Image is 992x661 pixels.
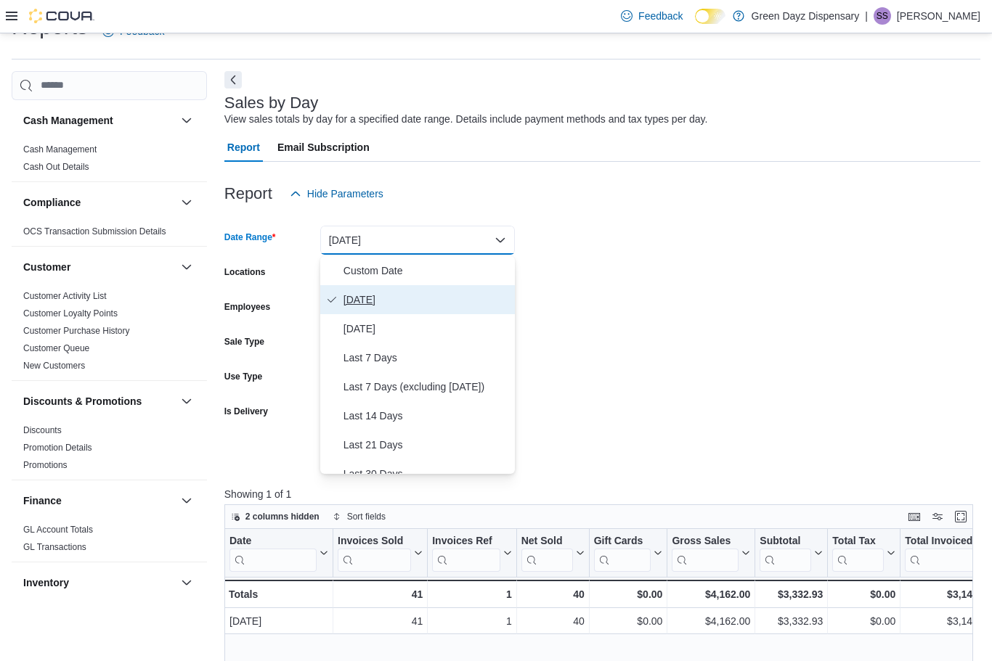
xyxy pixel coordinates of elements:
[593,534,651,571] div: Gift Card Sales
[832,534,884,548] div: Total Tax
[23,460,68,470] a: Promotions
[338,586,423,603] div: 41
[343,320,509,337] span: [DATE]
[229,534,317,571] div: Date
[695,24,696,25] span: Dark Mode
[224,406,268,417] label: Is Delivery
[224,71,242,89] button: Next
[593,534,651,548] div: Gift Cards
[224,371,262,382] label: Use Type
[905,534,980,548] div: Total Invoiced
[307,186,383,201] span: Hide Parameters
[338,534,411,548] div: Invoices Sold
[521,586,584,603] div: 40
[320,226,515,255] button: [DATE]
[832,612,895,630] div: $0.00
[877,7,888,25] span: SS
[432,534,500,571] div: Invoices Ref
[23,162,89,172] a: Cash Out Details
[23,443,92,453] a: Promotion Details
[23,575,175,590] button: Inventory
[952,508,969,525] button: Enter fullscreen
[874,7,891,25] div: Scott Swanner
[905,534,980,571] div: Total Invoiced
[320,256,515,474] div: Select listbox
[23,542,86,552] a: GL Transactions
[672,534,739,548] div: Gross Sales
[224,185,272,202] h3: Report
[23,525,93,535] a: GL Account Totals
[343,291,509,308] span: [DATE]
[905,612,992,630] div: $3,148.56
[23,493,62,508] h3: Finance
[277,133,370,162] span: Email Subscription
[347,511,386,522] span: Sort fields
[905,586,992,603] div: $3,148.56
[178,574,195,591] button: Inventory
[229,534,328,571] button: Date
[224,112,708,127] div: View sales totals by day for a specified date range. Details include payment methods and tax type...
[594,612,663,630] div: $0.00
[224,336,264,348] label: Sale Type
[432,612,511,630] div: 1
[23,291,107,301] a: Customer Activity List
[284,179,389,208] button: Hide Parameters
[23,493,175,508] button: Finance
[23,260,175,274] button: Customer
[12,521,207,562] div: Finance
[12,141,207,181] div: Cash Management
[672,586,750,603] div: $4,162.00
[23,425,62,435] a: Discounts
[760,534,823,571] button: Subtotal
[178,194,195,211] button: Compliance
[752,7,860,25] p: Green Dayz Dispensary
[672,534,739,571] div: Gross Sales
[905,534,992,571] button: Total Invoiced
[338,534,411,571] div: Invoices Sold
[343,378,509,395] span: Last 7 Days (excluding [DATE])
[929,508,946,525] button: Display options
[224,231,276,243] label: Date Range
[832,534,895,571] button: Total Tax
[343,436,509,453] span: Last 21 Days
[178,258,195,276] button: Customer
[432,586,511,603] div: 1
[432,534,511,571] button: Invoices Ref
[615,1,688,30] a: Feedback
[229,586,328,603] div: Totals
[224,487,980,501] p: Showing 1 of 1
[178,393,195,410] button: Discounts & Promotions
[12,422,207,480] div: Discounts & Promotions
[23,260,70,274] h3: Customer
[521,534,584,571] button: Net Sold
[343,262,509,279] span: Custom Date
[521,612,585,630] div: 40
[338,534,423,571] button: Invoices Sold
[229,612,328,630] div: [DATE]
[760,586,823,603] div: $3,332.93
[245,511,320,522] span: 2 columns hidden
[225,508,325,525] button: 2 columns hidden
[832,534,884,571] div: Total Tax
[521,534,572,571] div: Net Sold
[23,361,85,371] a: New Customers
[227,133,260,162] span: Report
[224,301,270,313] label: Employees
[695,9,725,24] input: Dark Mode
[832,586,895,603] div: $0.00
[432,534,500,548] div: Invoices Ref
[338,612,423,630] div: 41
[593,586,662,603] div: $0.00
[672,612,750,630] div: $4,162.00
[760,534,811,571] div: Subtotal
[327,508,391,525] button: Sort fields
[521,534,572,548] div: Net Sold
[23,326,130,336] a: Customer Purchase History
[12,287,207,380] div: Customer
[343,465,509,483] span: Last 30 Days
[23,226,166,237] a: OCS Transaction Submission Details
[23,343,89,353] a: Customer Queue
[23,394,142,408] h3: Discounts & Promotions
[865,7,868,25] p: |
[224,94,319,112] h3: Sales by Day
